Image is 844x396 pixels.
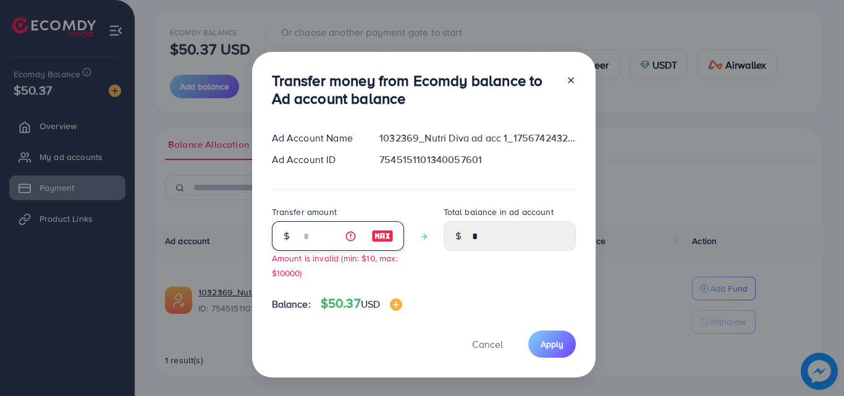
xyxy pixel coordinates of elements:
div: 7545151101340057601 [369,153,585,167]
span: Cancel [472,337,503,351]
button: Cancel [457,331,518,357]
label: Total balance in ad account [444,206,554,218]
div: Ad Account Name [262,131,370,145]
h4: $50.37 [321,296,402,311]
small: Amount is invalid (min: $10, max: $10000) [272,252,398,278]
h3: Transfer money from Ecomdy balance to Ad account balance [272,72,556,107]
div: Ad Account ID [262,153,370,167]
button: Apply [528,331,576,357]
label: Transfer amount [272,206,337,218]
span: Balance: [272,297,311,311]
span: Apply [541,338,563,350]
img: image [390,298,402,311]
img: image [371,229,394,243]
div: 1032369_Nutri Diva ad acc 1_1756742432079 [369,131,585,145]
span: USD [361,297,380,311]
